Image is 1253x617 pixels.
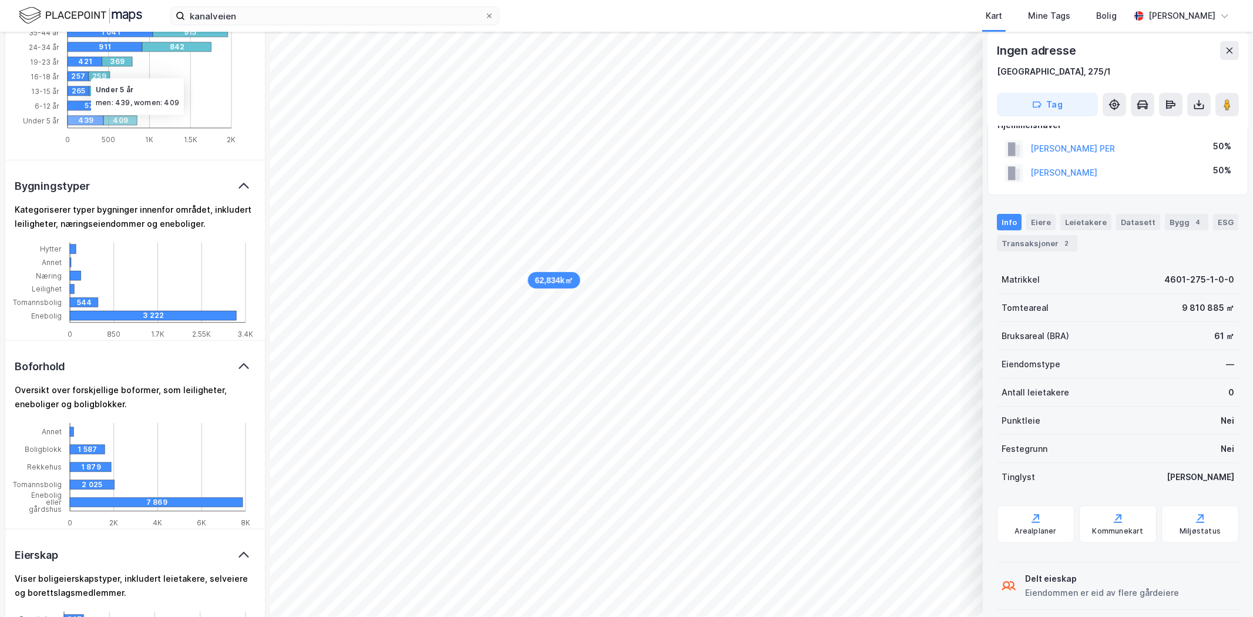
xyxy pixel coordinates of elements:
div: 0 [1228,385,1234,400]
div: 50% [1213,163,1231,177]
div: 915 [184,28,259,37]
div: 1 041 [101,28,186,37]
tspan: Under 5 år [23,116,59,125]
div: [PERSON_NAME] [1148,9,1215,23]
tspan: Leilighet [32,285,62,294]
tspan: Enebolig [31,491,62,499]
tspan: gårdshus [29,505,62,514]
div: Oversikt over forskjellige boformer, som leiligheter, eneboliger og boligblokker. [15,383,256,411]
div: Viser boligeierskapstyper, inkludert leietakere, selveiere og borettslagsmedlemmer. [15,572,256,600]
img: logo.f888ab2527a4732fd821a326f86c7f29.svg [19,5,142,26]
tspan: 24-34 år [29,43,59,52]
tspan: Hytter [40,245,62,254]
tspan: 850 [107,330,120,338]
tspan: 1.7K [151,330,164,338]
div: 291 [95,86,119,96]
div: 257 [72,72,93,81]
tspan: 2K [227,136,236,145]
div: [PERSON_NAME] [1167,470,1234,484]
tspan: eller [46,498,62,507]
button: Tag [997,93,1098,116]
div: Punktleie [1002,414,1040,428]
tspan: 6-12 år [35,102,59,110]
div: 409 [113,116,147,125]
div: 577 [85,101,132,110]
input: Søk på adresse, matrikkel, gårdeiere, leietakere eller personer [185,7,485,25]
tspan: 8K [241,518,250,527]
tspan: Enebolig [31,311,62,320]
tspan: Næring [36,271,62,280]
tspan: 0 [65,136,70,145]
div: Kategoriserer typer bygninger innenfor området, inkludert leiligheter, næringseiendommer og enebo... [15,203,256,231]
div: — [1226,357,1234,371]
div: 259 [92,72,113,81]
div: 1 587 [78,445,112,454]
div: 544 [77,298,105,307]
div: 2 [1061,237,1073,249]
div: Eiere [1026,214,1056,230]
div: 61 ㎡ [1214,329,1234,343]
div: Ingen adresse [997,41,1078,60]
iframe: Chat Widget [1194,561,1253,617]
div: Boforhold [15,360,65,374]
tspan: 500 [102,136,115,145]
div: 3 222 [143,311,309,320]
div: Bygg [1165,214,1208,230]
div: Map marker [528,272,580,289]
tspan: 1K [146,136,154,145]
div: Kontrollprogram for chat [1194,561,1253,617]
div: Matrikkel [1002,273,1040,287]
tspan: Boligblokk [25,445,62,454]
div: Delt eieskap [1025,572,1179,586]
tspan: 2K [109,518,118,527]
tspan: 1.5K [184,136,197,145]
div: 9 810 885 ㎡ [1182,301,1234,315]
tspan: 3.4K [238,330,254,338]
tspan: 6K [197,518,206,527]
div: 439 [78,116,114,125]
div: 842 [170,42,238,52]
tspan: 16-18 år [31,72,59,81]
div: 50% [1213,139,1231,153]
div: Eiendommen er eid av flere gårdeiere [1025,586,1179,600]
tspan: 19-23 år [30,58,59,66]
div: 911 [99,42,174,52]
div: Tomteareal [1002,301,1049,315]
div: Bruksareal (BRA) [1002,329,1069,343]
div: 4 [1192,216,1204,228]
tspan: Rekkehus [27,462,62,471]
tspan: Annet [42,427,62,436]
tspan: 0 [68,330,72,338]
div: Nei [1221,414,1234,428]
div: 4601-275-1-0-0 [1164,273,1234,287]
div: Info [997,214,1022,230]
tspan: 35-44 år [29,28,59,37]
div: Antall leietakere [1002,385,1069,400]
div: Miljøstatus [1180,527,1221,536]
div: Eierskap [15,548,58,562]
div: Mine Tags [1028,9,1070,23]
div: 265 [72,86,93,96]
div: Arealplaner [1015,527,1056,536]
div: Nei [1221,442,1234,456]
div: [GEOGRAPHIC_DATA], 275/1 [997,65,1111,79]
div: Leietakere [1060,214,1111,230]
tspan: Tomannsbolig [13,298,62,307]
div: Bolig [1096,9,1117,23]
tspan: Tomannsbolig [13,480,62,489]
div: Datasett [1116,214,1160,230]
tspan: 2.55K [192,330,211,338]
div: Bygningstyper [15,179,89,193]
div: 7 869 [146,498,319,507]
div: Kart [986,9,1002,23]
div: Transaksjoner [997,235,1077,252]
div: Eiendomstype [1002,357,1060,371]
tspan: 13-15 år [31,87,59,96]
div: Tinglyst [1002,470,1035,484]
div: ESG [1213,214,1238,230]
div: 584 [132,101,179,110]
div: 421 [78,57,113,66]
tspan: 4K [153,518,163,527]
div: Kommunekart [1092,527,1143,536]
div: 1 879 [81,462,122,472]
